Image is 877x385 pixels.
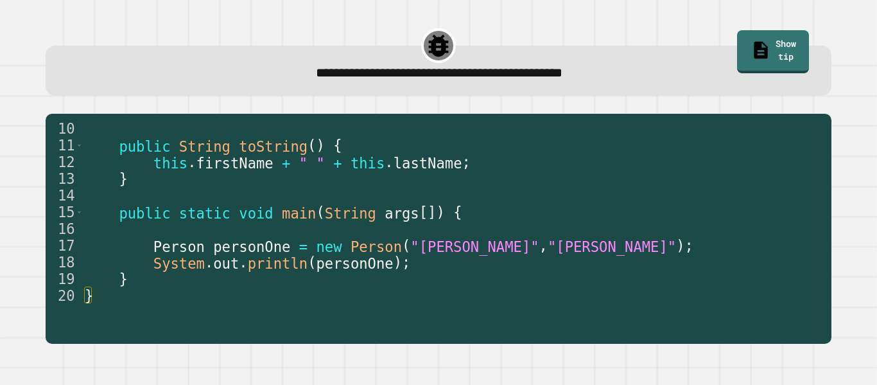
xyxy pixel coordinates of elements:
[76,137,83,154] span: Toggle code folding, rows 11 through 13
[46,220,83,237] div: 16
[411,238,539,255] span: "[PERSON_NAME]"
[153,154,187,171] span: this
[76,204,83,220] span: Toggle code folding, rows 15 through 19
[179,138,230,154] span: String
[46,170,83,187] div: 13
[46,137,83,154] div: 11
[179,204,230,221] span: static
[46,237,83,254] div: 17
[46,287,83,304] div: 20
[239,204,274,221] span: void
[299,154,325,171] span: " "
[248,255,308,271] span: println
[317,238,342,255] span: new
[737,30,809,73] a: Show tip
[153,238,205,255] span: Person
[317,255,394,271] span: personOne
[282,204,316,221] span: main
[282,154,290,171] span: +
[46,120,83,137] div: 10
[334,154,342,171] span: +
[351,238,402,255] span: Person
[46,271,83,287] div: 19
[239,138,308,154] span: toString
[214,238,291,255] span: personOne
[299,238,308,255] span: =
[46,187,83,204] div: 14
[196,154,274,171] span: firstName
[394,154,462,171] span: lastName
[351,154,385,171] span: this
[548,238,676,255] span: "[PERSON_NAME]"
[119,138,171,154] span: public
[46,154,83,170] div: 12
[385,204,419,221] span: args
[214,255,239,271] span: out
[119,204,171,221] span: public
[153,255,205,271] span: System
[46,254,83,271] div: 18
[325,204,376,221] span: String
[46,204,83,220] div: 15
